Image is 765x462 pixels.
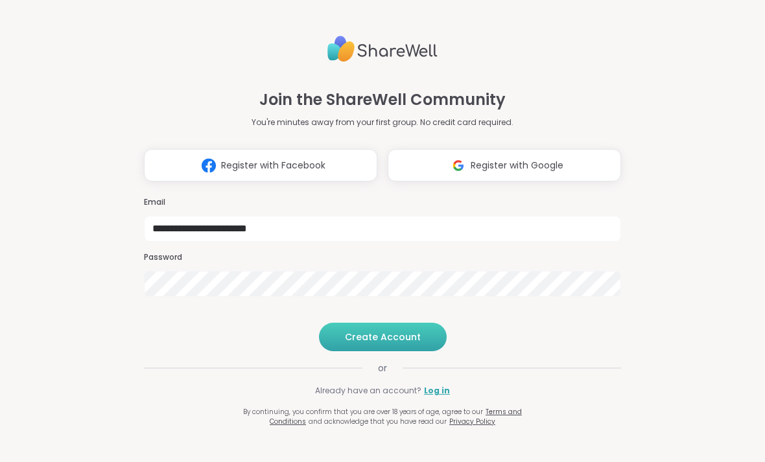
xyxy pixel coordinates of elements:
[144,197,621,208] h3: Email
[144,252,621,263] h3: Password
[270,407,522,426] a: Terms and Conditions
[243,407,483,417] span: By continuing, you confirm that you are over 18 years of age, agree to our
[319,323,447,351] button: Create Account
[315,385,421,397] span: Already have an account?
[449,417,495,426] a: Privacy Policy
[327,30,438,67] img: ShareWell Logo
[196,154,221,178] img: ShareWell Logomark
[259,88,506,111] h1: Join the ShareWell Community
[471,159,563,172] span: Register with Google
[345,330,421,343] span: Create Account
[424,385,450,397] a: Log in
[309,417,447,426] span: and acknowledge that you have read our
[388,149,621,181] button: Register with Google
[446,154,471,178] img: ShareWell Logomark
[221,159,325,172] span: Register with Facebook
[252,117,513,128] p: You're minutes away from your first group. No credit card required.
[144,149,377,181] button: Register with Facebook
[362,362,403,375] span: or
